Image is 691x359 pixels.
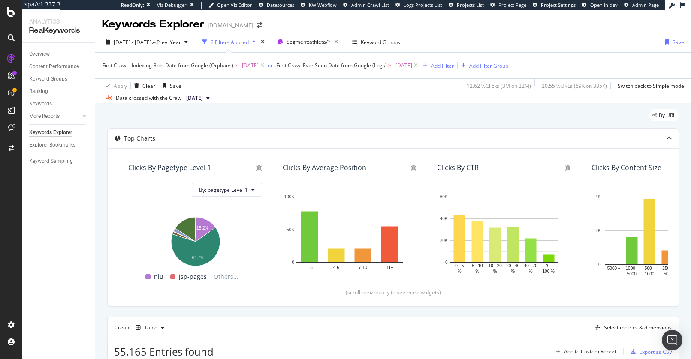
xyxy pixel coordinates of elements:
span: Project Settings [541,2,576,8]
button: Keyword Groups [349,35,404,49]
div: times [259,38,266,46]
span: Admin Crawl List [351,2,389,8]
text: 20K [440,238,448,243]
text: % [529,269,533,274]
div: A chart. [437,192,571,275]
span: nlu [154,272,163,282]
span: By URL [659,113,676,118]
svg: A chart. [128,213,262,267]
text: 5 - 10 [472,264,483,269]
a: Overview [29,50,89,59]
button: Table [132,321,168,335]
span: Open in dev [590,2,618,8]
a: Admin Crawl List [343,2,389,9]
span: Logs Projects List [404,2,442,8]
div: Clear [142,82,155,90]
text: 40K [440,216,448,221]
div: legacy label [649,109,679,121]
div: Apply [114,82,127,90]
span: >= [235,62,241,69]
text: 60K [440,194,448,199]
div: [DOMAIN_NAME] [208,21,253,30]
text: 1000 - [626,266,638,271]
div: Ranking [29,87,48,96]
div: Create [115,321,168,335]
text: 10 - 20 [489,264,502,269]
text: 100K [284,194,295,199]
text: 11+ [386,265,393,270]
div: or [268,62,273,69]
div: Save [170,82,181,90]
div: Open Intercom Messenger [662,330,682,350]
a: Explorer Bookmarks [29,141,89,150]
div: (scroll horizontally to see more widgets) [118,289,668,296]
span: Open Viz Editor [217,2,252,8]
button: Apply [102,79,127,93]
text: 40 - 70 [524,264,538,269]
div: Table [144,325,157,330]
span: 2025 Aug. 20th [186,94,203,102]
text: 0 [598,262,601,267]
button: Clear [131,79,155,93]
div: RealKeywords [29,26,88,36]
span: >= [388,62,394,69]
text: % [511,269,515,274]
div: Switch back to Simple mode [618,82,684,90]
span: Others... [210,272,242,282]
text: 4-6 [333,265,340,270]
button: 2 Filters Applied [199,35,259,49]
a: Keywords [29,99,89,108]
button: Save [159,79,181,93]
div: Clicks By CTR [437,163,479,172]
a: KW Webflow [301,2,337,9]
button: [DATE] - [DATE]vsPrev. Year [102,35,191,49]
div: ReadOnly: [121,2,144,9]
text: % [475,269,479,274]
a: Open Viz Editor [208,2,252,9]
button: or [268,61,273,69]
div: Overview [29,50,50,59]
text: 250 - [662,266,672,271]
a: Project Page [490,2,526,9]
div: Analytics [29,17,88,26]
div: Save [673,39,684,46]
div: Keywords Explorer [29,128,72,137]
span: jsp-pages [179,272,207,282]
button: Select metrics & dimensions [592,323,672,333]
button: Export as CSV [627,345,672,359]
button: Add to Custom Report [552,345,616,359]
a: More Reports [29,112,80,121]
span: [DATE] [242,60,259,72]
div: bug [410,165,416,171]
a: Open in dev [582,2,618,9]
text: 1-3 [306,265,313,270]
button: Switch back to Simple mode [614,79,684,93]
div: More Reports [29,112,60,121]
button: [DATE] [183,93,213,103]
text: 5000 [627,272,637,276]
div: Viz Debugger: [157,2,188,9]
div: Add to Custom Report [564,349,616,354]
button: Add Filter [419,60,454,71]
span: vs Prev. Year [151,39,181,46]
span: By: pagetype Level 1 [199,186,248,194]
div: Keywords [29,99,52,108]
a: Keyword Sampling [29,157,89,166]
text: % [493,269,497,274]
a: Logs Projects List [395,2,442,9]
div: Explorer Bookmarks [29,141,75,150]
div: Data crossed with the Crawl [116,94,183,102]
button: Add Filter Group [458,60,508,71]
text: 4K [595,194,601,199]
a: Datasources [259,2,294,9]
div: Clicks By Average Position [283,163,366,172]
a: Keywords Explorer [29,128,89,137]
div: 12.62 % Clicks ( 3M on 22M ) [467,82,531,90]
div: Export as CSV [639,348,672,356]
text: 0 - 5 [455,264,464,269]
a: Content Performance [29,62,89,71]
div: Keyword Sampling [29,157,73,166]
div: Keywords Explorer [102,17,204,32]
text: % [458,269,462,274]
